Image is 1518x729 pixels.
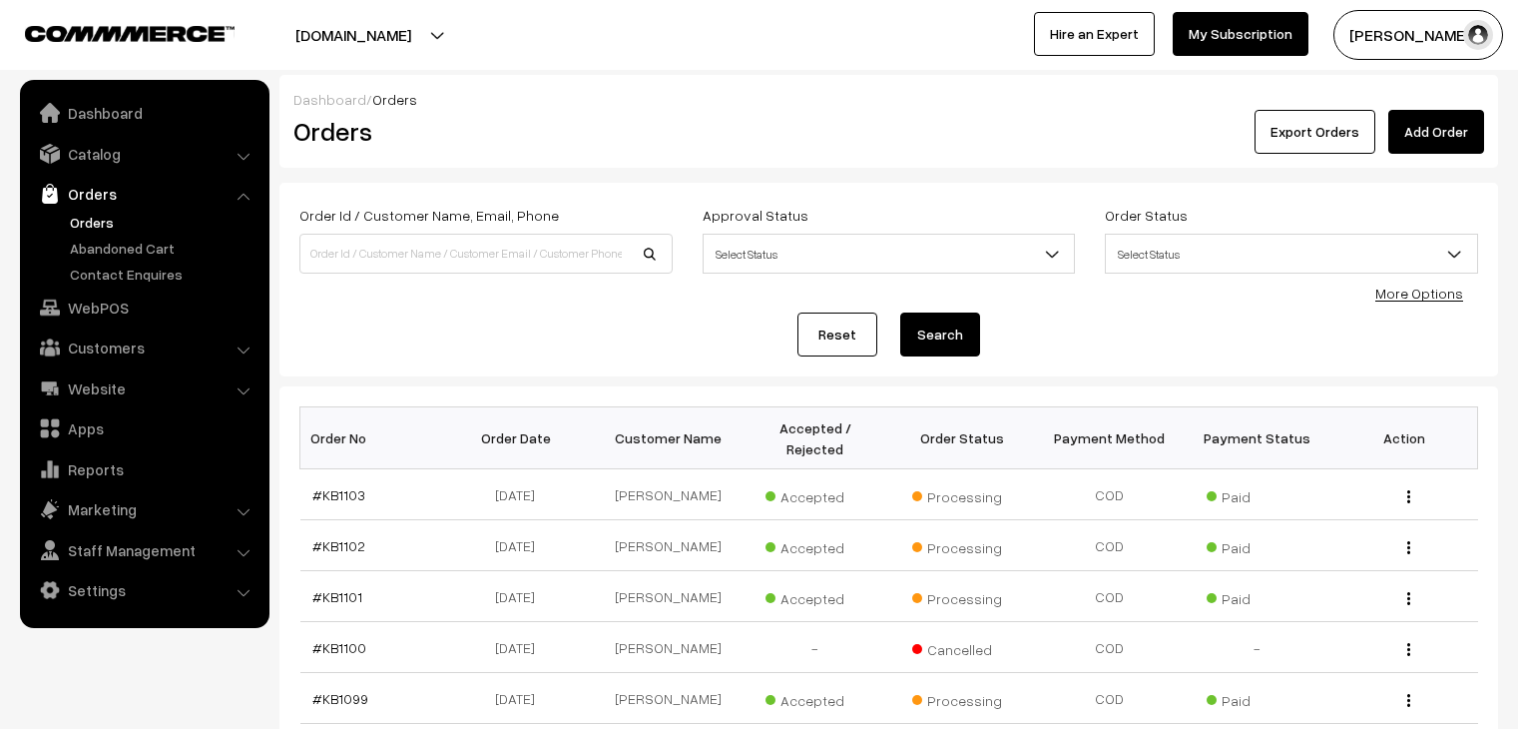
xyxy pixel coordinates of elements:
th: Order No [300,407,448,469]
a: Customers [25,330,262,365]
label: Approval Status [703,205,808,226]
span: Paid [1207,532,1306,558]
td: COD [1036,520,1184,571]
span: Select Status [1105,234,1478,274]
img: user [1463,20,1493,50]
a: #KB1102 [312,537,365,554]
td: [PERSON_NAME] [595,469,743,520]
a: #KB1103 [312,486,365,503]
button: Search [900,313,980,357]
span: Select Status [704,237,1075,272]
a: Orders [65,212,262,233]
a: Contact Enquires [65,264,262,285]
a: #KB1100 [312,639,366,656]
span: Select Status [703,234,1076,274]
td: [PERSON_NAME] [595,571,743,622]
td: [DATE] [447,469,595,520]
td: COD [1036,469,1184,520]
span: Processing [912,481,1012,507]
th: Customer Name [595,407,743,469]
button: Export Orders [1255,110,1375,154]
td: COD [1036,622,1184,673]
span: Accepted [765,685,865,711]
th: Order Date [447,407,595,469]
span: Processing [912,583,1012,609]
a: Dashboard [293,91,366,108]
button: [PERSON_NAME]… [1333,10,1503,60]
td: [DATE] [447,673,595,724]
a: WebPOS [25,290,262,326]
th: Accepted / Rejected [742,407,889,469]
span: Paid [1207,583,1306,609]
td: COD [1036,571,1184,622]
a: #KB1101 [312,588,362,605]
button: [DOMAIN_NAME] [226,10,481,60]
td: [PERSON_NAME] [595,673,743,724]
img: Menu [1407,592,1410,605]
a: Add Order [1388,110,1484,154]
td: [PERSON_NAME] [595,520,743,571]
a: More Options [1375,285,1463,302]
td: [DATE] [447,622,595,673]
td: - [742,622,889,673]
th: Payment Method [1036,407,1184,469]
a: Staff Management [25,532,262,568]
td: COD [1036,673,1184,724]
a: #KB1099 [312,690,368,707]
img: Menu [1407,643,1410,656]
th: Order Status [889,407,1037,469]
span: Select Status [1106,237,1477,272]
span: Processing [912,532,1012,558]
a: My Subscription [1173,12,1308,56]
a: Catalog [25,136,262,172]
input: Order Id / Customer Name / Customer Email / Customer Phone [299,234,673,274]
label: Order Status [1105,205,1188,226]
a: Dashboard [25,95,262,131]
a: Apps [25,410,262,446]
a: Marketing [25,491,262,527]
td: [DATE] [447,520,595,571]
span: Paid [1207,685,1306,711]
a: Abandoned Cart [65,238,262,259]
img: COMMMERCE [25,26,235,41]
span: Cancelled [912,634,1012,660]
a: COMMMERCE [25,20,200,44]
span: Accepted [765,481,865,507]
img: Menu [1407,490,1410,503]
a: Reset [797,313,877,357]
span: Processing [912,685,1012,711]
a: Settings [25,572,262,608]
a: Reports [25,451,262,487]
div: / [293,89,1484,110]
img: Menu [1407,541,1410,554]
img: Menu [1407,694,1410,707]
h2: Orders [293,116,671,147]
label: Order Id / Customer Name, Email, Phone [299,205,559,226]
a: Orders [25,176,262,212]
span: Accepted [765,583,865,609]
a: Hire an Expert [1034,12,1155,56]
th: Action [1330,407,1478,469]
td: [PERSON_NAME] [595,622,743,673]
a: Website [25,370,262,406]
span: Paid [1207,481,1306,507]
td: [DATE] [447,571,595,622]
span: Accepted [765,532,865,558]
th: Payment Status [1184,407,1331,469]
td: - [1184,622,1331,673]
span: Orders [372,91,417,108]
